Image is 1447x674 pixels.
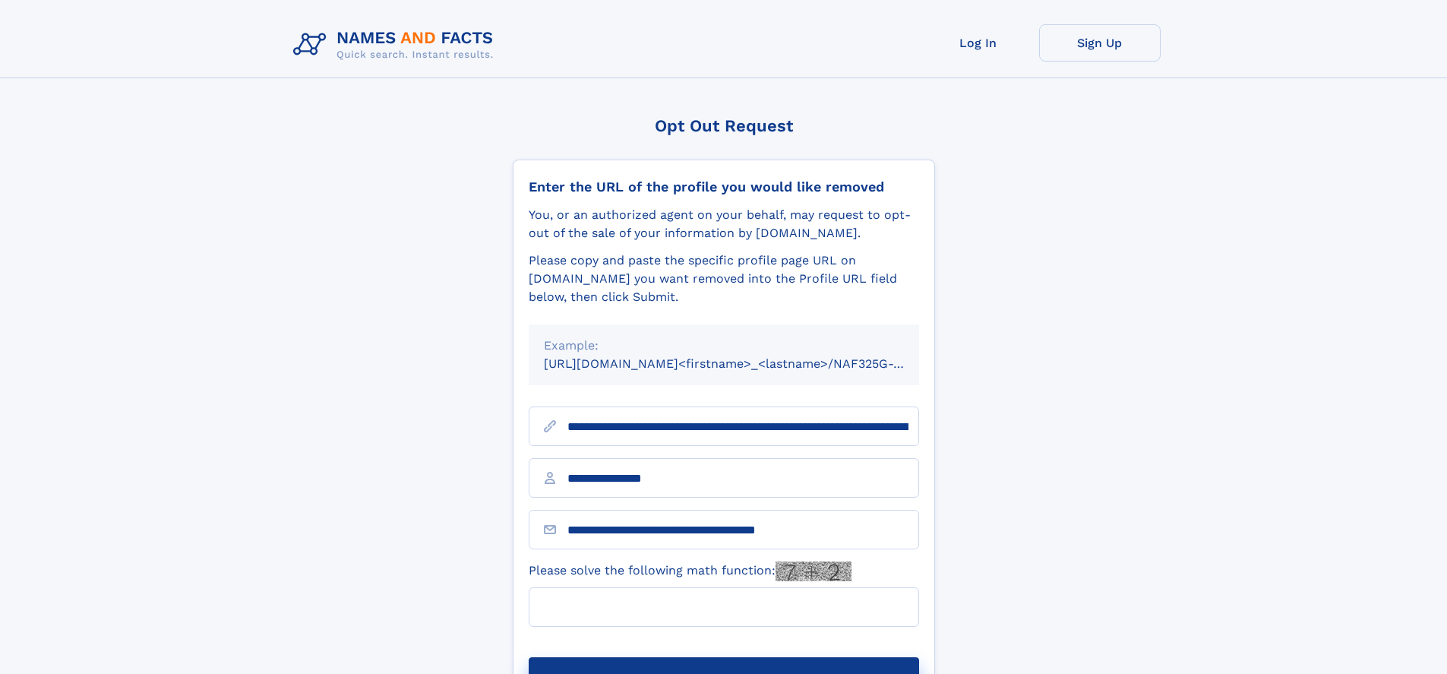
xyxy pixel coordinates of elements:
[529,562,851,581] label: Please solve the following math function:
[529,252,919,306] div: Please copy and paste the specific profile page URL on [DOMAIN_NAME] you want removed into the Pr...
[529,179,919,195] div: Enter the URL of the profile you would like removed
[529,206,919,242] div: You, or an authorized agent on your behalf, may request to opt-out of the sale of your informatio...
[544,337,904,355] div: Example:
[1039,24,1161,62] a: Sign Up
[544,356,948,371] small: [URL][DOMAIN_NAME]<firstname>_<lastname>/NAF325G-xxxxxxxx
[287,24,506,65] img: Logo Names and Facts
[513,116,935,135] div: Opt Out Request
[918,24,1039,62] a: Log In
